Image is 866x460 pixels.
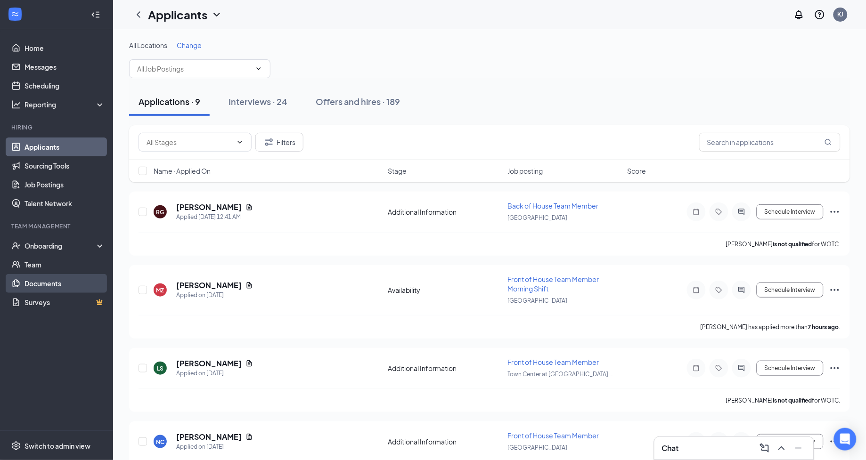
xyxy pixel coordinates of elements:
[713,286,725,294] svg: Tag
[713,364,725,372] svg: Tag
[508,297,568,304] span: [GEOGRAPHIC_DATA]
[154,166,211,176] span: Name · Applied On
[11,222,103,230] div: Team Management
[508,358,599,366] span: Front of House Team Member
[245,433,253,441] svg: Document
[148,7,207,23] h1: Applicants
[156,208,164,216] div: RG
[701,323,841,331] p: [PERSON_NAME] has applied more than .
[176,280,242,291] h5: [PERSON_NAME]
[713,208,725,216] svg: Tag
[176,358,242,369] h5: [PERSON_NAME]
[316,96,400,107] div: Offers and hires · 189
[793,9,805,20] svg: Notifications
[11,441,21,451] svg: Settings
[628,166,646,176] span: Score
[726,240,841,248] p: [PERSON_NAME] for WOTC.
[508,444,568,451] span: [GEOGRAPHIC_DATA]
[508,214,568,221] span: [GEOGRAPHIC_DATA]
[25,76,105,95] a: Scheduling
[388,363,502,373] div: Additional Information
[388,166,407,176] span: Stage
[156,286,164,294] div: MZ
[773,397,812,404] b: is not qualified
[699,133,841,152] input: Search in applications
[176,202,242,212] h5: [PERSON_NAME]
[25,194,105,213] a: Talent Network
[829,363,841,374] svg: Ellipses
[757,282,824,298] button: Schedule Interview
[245,360,253,367] svg: Document
[11,123,103,131] div: Hiring
[757,204,824,219] button: Schedule Interview
[177,41,202,49] span: Change
[245,282,253,289] svg: Document
[774,441,789,456] button: ChevronUp
[825,138,832,146] svg: MagnifyingGlass
[156,438,164,446] div: NC
[25,100,106,109] div: Reporting
[133,9,144,20] svg: ChevronLeft
[25,137,105,156] a: Applicants
[757,361,824,376] button: Schedule Interview
[157,364,163,372] div: LS
[25,57,105,76] a: Messages
[229,96,287,107] div: Interviews · 24
[829,284,841,296] svg: Ellipses
[793,443,804,454] svg: Minimize
[776,443,787,454] svg: ChevronUp
[129,41,167,49] span: All Locations
[388,437,502,446] div: Additional Information
[211,9,222,20] svg: ChevronDown
[11,241,21,250] svg: UserCheck
[139,96,200,107] div: Applications · 9
[255,133,303,152] button: Filter Filters
[10,9,20,19] svg: WorkstreamLogo
[838,10,844,18] div: KJ
[263,137,275,148] svg: Filter
[814,9,825,20] svg: QuestionInfo
[736,208,747,216] svg: ActiveChat
[11,100,21,109] svg: Analysis
[757,434,824,449] button: Schedule Interview
[508,371,614,378] span: Town Center at [GEOGRAPHIC_DATA] ...
[25,156,105,175] a: Sourcing Tools
[829,206,841,218] svg: Ellipses
[508,166,543,176] span: Job posting
[176,212,253,222] div: Applied [DATE] 12:41 AM
[176,442,253,452] div: Applied on [DATE]
[176,291,253,300] div: Applied on [DATE]
[236,138,244,146] svg: ChevronDown
[791,441,806,456] button: Minimize
[829,436,841,447] svg: Ellipses
[691,286,702,294] svg: Note
[176,369,253,378] div: Applied on [DATE]
[137,64,251,74] input: All Job Postings
[176,432,242,442] h5: [PERSON_NAME]
[91,10,100,19] svg: Collapse
[388,285,502,295] div: Availability
[388,207,502,217] div: Additional Information
[25,39,105,57] a: Home
[508,431,599,440] span: Front of House Team Member
[508,275,599,293] span: Front of House Team Member Morning Shift
[25,293,105,312] a: SurveysCrown
[834,428,857,451] div: Open Intercom Messenger
[25,441,90,451] div: Switch to admin view
[757,441,772,456] button: ComposeMessage
[662,443,679,453] h3: Chat
[147,137,232,147] input: All Stages
[691,364,702,372] svg: Note
[736,286,747,294] svg: ActiveChat
[773,241,812,248] b: is not qualified
[25,175,105,194] a: Job Postings
[25,255,105,274] a: Team
[255,65,262,73] svg: ChevronDown
[25,241,97,250] div: Onboarding
[726,396,841,404] p: [PERSON_NAME] for WOTC.
[245,203,253,211] svg: Document
[691,208,702,216] svg: Note
[759,443,770,454] svg: ComposeMessage
[25,274,105,293] a: Documents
